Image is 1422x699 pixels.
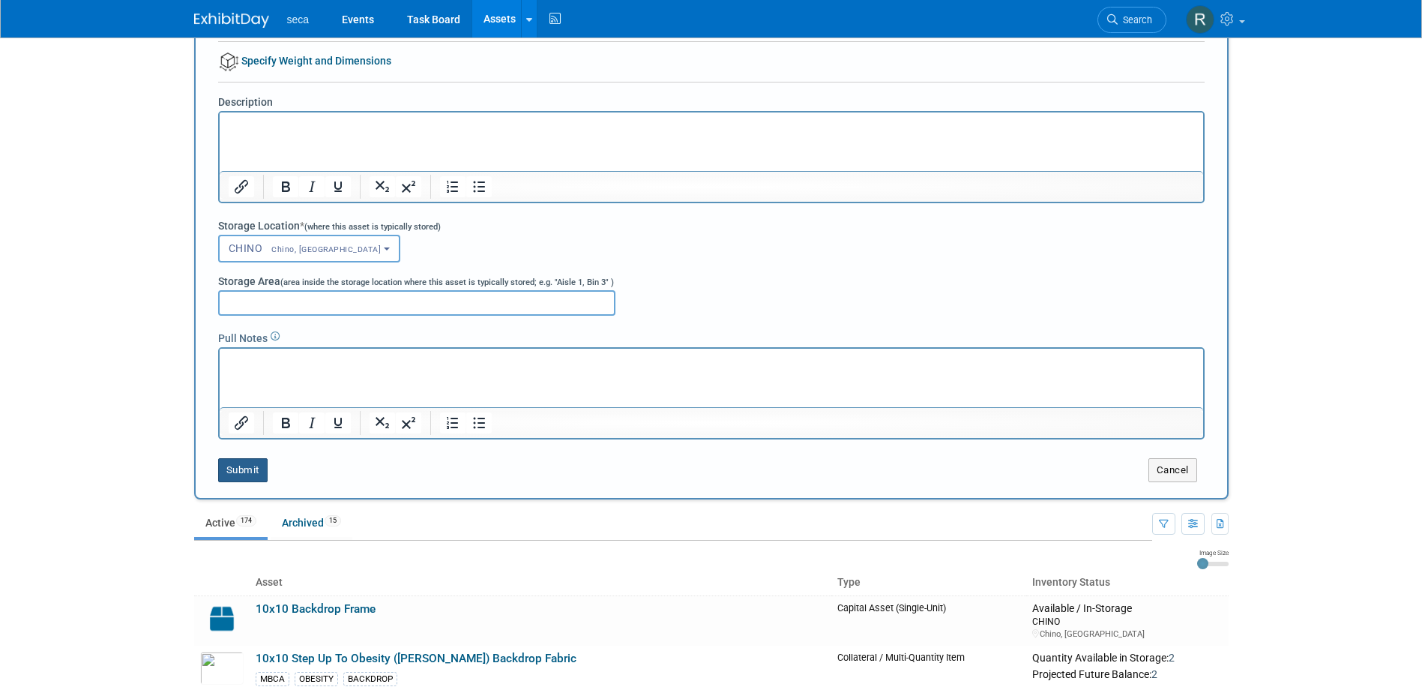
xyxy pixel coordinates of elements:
img: Capital-Asset-Icon-2.png [200,602,244,635]
label: Description [218,94,273,109]
div: Projected Future Balance: [1032,665,1222,682]
a: Specify Weight and Dimensions [218,55,391,67]
span: seca [287,13,310,25]
span: 2 [1169,652,1175,664]
div: BACKDROP [343,672,397,686]
iframe: Rich Text Area [220,112,1203,171]
iframe: Rich Text Area [220,349,1203,407]
button: Bold [273,176,298,197]
label: Storage Location [218,218,441,233]
a: Active174 [194,508,268,537]
button: Numbered list [440,412,466,433]
button: Superscript [396,176,421,197]
div: Quantity Available in Storage: [1032,652,1222,665]
span: CHINO [229,242,382,254]
img: Rachel Jordan [1186,5,1214,34]
th: Type [831,570,1026,595]
div: Pull Notes [218,327,1205,346]
span: (area inside the storage location where this asset is typically stored; e.g. "Aisle 1, Bin 3" ) [280,277,614,287]
a: 10x10 Backdrop Frame [256,602,376,616]
button: Insert/edit link [229,412,254,433]
div: Chino, [GEOGRAPHIC_DATA] [1032,628,1222,640]
img: bvolume.png [220,52,238,71]
div: MBCA [256,672,289,686]
a: Archived15 [271,508,352,537]
div: OBESITY [295,672,338,686]
button: CHINOChino, [GEOGRAPHIC_DATA] [218,235,400,262]
button: Subscript [370,412,395,433]
div: Available / In-Storage [1032,602,1222,616]
span: 174 [236,515,256,526]
button: Bold [273,412,298,433]
a: Search [1097,7,1166,33]
button: Cancel [1148,458,1197,482]
span: 15 [325,515,341,526]
span: 2 [1151,668,1157,680]
button: Numbered list [440,176,466,197]
button: Submit [218,458,268,482]
td: Capital Asset (Single-Unit) [831,595,1026,646]
button: Underline [325,412,351,433]
span: Search [1118,14,1152,25]
label: Storage Area [218,274,614,289]
div: Image Size [1197,548,1229,557]
button: Bullet list [466,176,492,197]
span: Chino, [GEOGRAPHIC_DATA] [262,244,381,254]
button: Bullet list [466,412,492,433]
button: Italic [299,176,325,197]
button: Italic [299,412,325,433]
button: Superscript [396,412,421,433]
img: ExhibitDay [194,13,269,28]
a: 10x10 Step Up To Obesity ([PERSON_NAME]) Backdrop Fabric [256,652,576,665]
button: Insert/edit link [229,176,254,197]
button: Subscript [370,176,395,197]
th: Asset [250,570,832,595]
div: CHINO [1032,615,1222,628]
button: Underline [325,176,351,197]
span: (where this asset is typically stored) [304,222,441,232]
